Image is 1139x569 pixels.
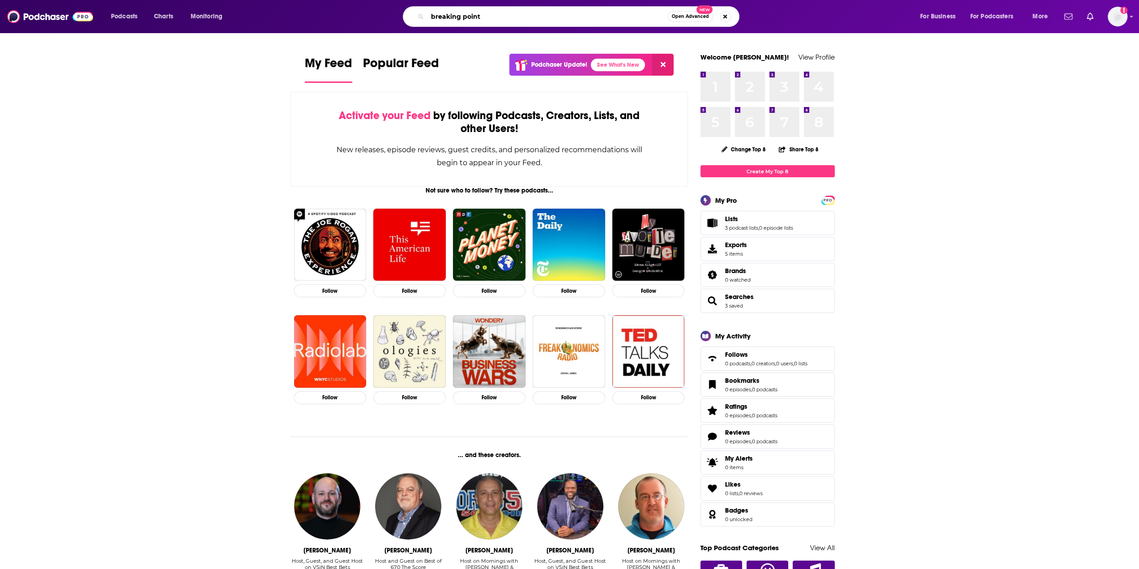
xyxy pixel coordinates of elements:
a: Top Podcast Categories [700,543,779,552]
div: My Activity [715,332,751,340]
span: For Business [920,10,956,23]
span: , [738,490,739,496]
img: Greg Gaston [456,473,522,539]
a: Badges [725,506,752,514]
img: Eli Savoie [618,473,684,539]
button: Follow [373,284,446,297]
a: PRO [823,197,833,203]
span: Popular Feed [363,56,439,76]
a: Planet Money [453,209,525,281]
a: 0 reviews [739,490,763,496]
span: , [751,438,752,445]
span: Open Advanced [672,14,709,19]
a: Reviews [704,430,721,443]
button: Change Top 8 [716,144,772,155]
a: Reviews [725,428,777,436]
span: Badges [725,506,748,514]
span: Ratings [725,402,747,411]
span: Reviews [700,424,835,449]
button: Share Top 8 [778,141,819,158]
span: My Alerts [725,454,753,462]
span: Bookmarks [700,372,835,397]
span: Likes [700,476,835,501]
span: , [751,386,752,393]
span: , [758,225,759,231]
div: Greg Gaston [465,547,513,554]
span: Podcasts [111,10,137,23]
img: Wes Reynolds [294,473,360,539]
span: Monitoring [191,10,222,23]
img: Mike Mulligan [375,473,441,539]
span: Brands [725,267,746,275]
div: Wes Reynolds [303,547,351,554]
a: Follows [725,351,807,359]
a: 0 users [776,360,793,367]
span: Lists [700,211,835,235]
img: Radiolab [294,315,367,388]
a: Freakonomics Radio [533,315,605,388]
button: Follow [612,391,685,404]
span: For Podcasters [970,10,1013,23]
button: Follow [612,284,685,297]
button: open menu [1026,9,1059,24]
button: Show profile menu [1108,7,1127,26]
span: Activate your Feed [339,109,431,122]
img: Ologies with Alie Ward [373,315,446,388]
span: , [751,412,752,419]
a: Charts [148,9,179,24]
span: Badges [700,502,835,526]
a: Ratings [725,402,777,411]
a: Searches [725,293,754,301]
button: Open AdvancedNew [668,11,713,22]
span: New [696,5,712,14]
a: Searches [704,295,721,307]
button: Follow [294,391,367,404]
a: Lists [704,217,721,229]
a: Popular Feed [363,56,439,83]
a: Brands [725,267,751,275]
div: Eli Savoie [627,547,675,554]
button: open menu [184,9,234,24]
input: Search podcasts, credits, & more... [427,9,668,24]
a: Exports [700,237,835,261]
a: 0 podcasts [752,438,777,445]
span: , [751,360,751,367]
a: See What's New [591,59,645,71]
img: User Profile [1108,7,1127,26]
a: The Daily [533,209,605,281]
img: This American Life [373,209,446,281]
a: Business Wars [453,315,525,388]
button: Follow [373,391,446,404]
span: Follows [700,347,835,371]
a: Welcome [PERSON_NAME]! [700,53,789,61]
span: Searches [700,289,835,313]
div: My Pro [715,196,737,205]
div: Mike Mulligan [384,547,432,554]
a: Bookmarks [704,378,721,391]
button: Follow [453,284,525,297]
span: PRO [823,197,833,204]
a: My Alerts [700,450,835,475]
a: Follows [704,352,721,365]
span: Likes [725,480,741,488]
span: More [1032,10,1048,23]
span: , [775,360,776,367]
a: The Joe Rogan Experience [294,209,367,281]
span: Lists [725,215,738,223]
a: Ratings [704,404,721,417]
img: TED Talks Daily [612,315,685,388]
button: Follow [533,391,605,404]
a: My Feed [305,56,352,83]
a: Show notifications dropdown [1061,9,1076,24]
a: Likes [725,480,763,488]
button: open menu [105,9,149,24]
span: Ratings [700,398,835,423]
span: Follows [725,351,748,359]
svg: Add a profile image [1120,7,1127,14]
span: 0 items [725,464,753,471]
